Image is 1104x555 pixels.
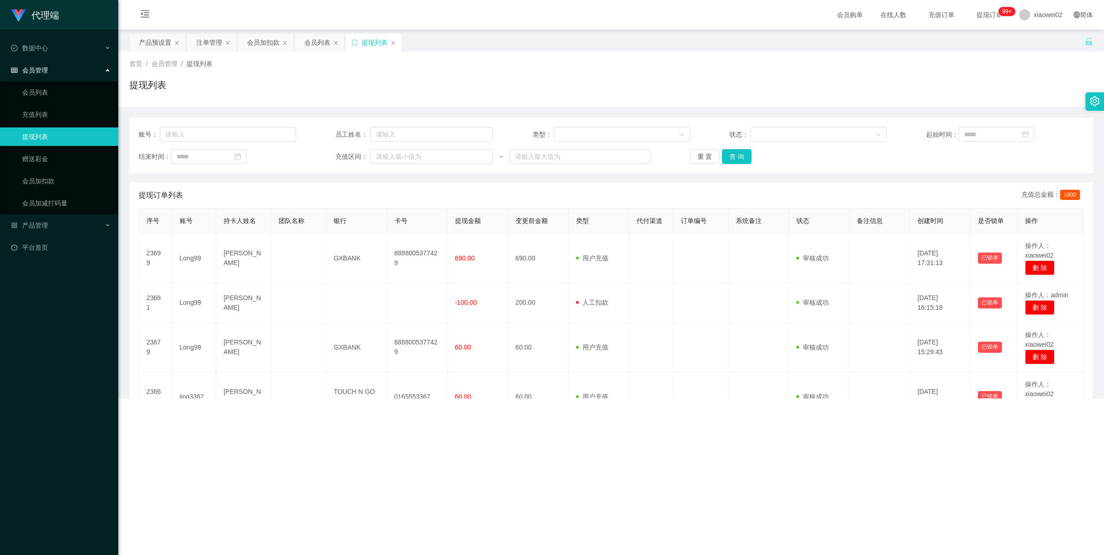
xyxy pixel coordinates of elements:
i: 图标: close [390,40,396,46]
td: 0165553367 [387,372,448,422]
span: / [146,60,148,67]
button: 已锁单 [978,391,1002,402]
span: 审核成功 [796,344,829,351]
i: 图标: global [1074,12,1080,18]
td: [PERSON_NAME] [216,234,271,283]
span: 卡号 [394,217,407,224]
span: 60.00 [455,344,471,351]
td: 200.00 [508,283,569,323]
span: 充值区间： [335,152,370,162]
i: 图标: calendar [1022,131,1029,138]
td: [PERSON_NAME] [216,323,271,372]
button: 删 除 [1025,260,1055,275]
span: 审核成功 [796,393,829,400]
span: 用户充值 [576,254,608,262]
span: 变更前金额 [516,217,548,224]
a: 会员列表 [22,83,111,102]
td: Long99 [172,323,216,372]
td: GXBANK [326,323,387,372]
span: 充值订单 [924,12,959,18]
span: 代付渠道 [637,217,662,224]
span: 状态 [796,217,809,224]
input: 请输入最小值为 [370,149,493,164]
span: 人工扣款 [576,299,608,306]
span: 创建时间 [917,217,943,224]
span: 数据中心 [11,44,48,52]
span: 提现金额 [455,217,481,224]
span: 审核成功 [796,254,829,262]
button: 删 除 [1025,350,1055,364]
span: 员工姓名： [335,130,370,139]
a: 充值列表 [22,105,111,124]
td: 8888005377429 [387,323,448,372]
td: [PERSON_NAME] [216,372,271,422]
td: Long99 [172,234,216,283]
span: 银行 [334,217,346,224]
button: 重 置 [690,149,720,164]
td: [DATE] 15:29:43 [910,323,971,372]
i: 图标: down [679,132,685,138]
div: 提现列表 [362,34,388,51]
button: 已锁单 [978,253,1002,264]
span: 会员管理 [152,60,177,67]
a: 代理端 [11,11,59,18]
span: 操作人：xiaowei02 [1025,242,1054,259]
span: 持卡人姓名 [224,217,256,224]
span: 用户充值 [576,344,608,351]
span: 60.00 [455,393,471,400]
div: 会员加扣款 [247,34,279,51]
i: 图标: close [225,40,231,46]
td: 60.00 [508,323,569,372]
span: 是否锁单 [978,217,1004,224]
span: 操作人：xiaowei02 [1025,331,1054,348]
i: 图标: close [174,40,180,46]
div: 产品预设置 [139,34,171,51]
h1: 代理端 [31,0,59,30]
i: 图标: down [876,132,881,138]
i: 图标: menu-fold [129,0,161,30]
span: 类型 [576,217,589,224]
td: GXBANK [326,234,387,283]
span: 账号： [139,130,160,139]
span: 账号 [180,217,193,224]
img: logo.9652507e.png [11,9,26,22]
span: 1800 [1060,190,1080,200]
button: 已锁单 [978,297,1002,308]
span: 用户充值 [576,393,608,400]
span: 提现订单列表 [139,190,183,201]
span: 序号 [146,217,159,224]
button: 删 除 [1025,300,1055,315]
i: 图标: calendar [235,153,241,160]
button: 已锁单 [978,342,1002,353]
td: 8888005377429 [387,234,448,283]
td: 23668 [139,372,172,422]
i: 图标: unlock [1085,37,1093,46]
span: ~ [493,152,510,162]
td: TOUCH N GO EWALLET [326,372,387,422]
span: 订单编号 [681,217,707,224]
i: 图标: close [282,40,288,46]
span: 操作人：admin [1025,291,1068,299]
span: / [181,60,183,67]
a: 赠送彩金 [22,150,111,168]
div: 注单管理 [196,34,222,51]
span: 产品管理 [11,222,48,229]
div: 充值总金额： [1021,190,1084,201]
td: [PERSON_NAME] [216,283,271,323]
td: 690.00 [508,234,569,283]
span: 类型： [533,130,554,139]
span: 首页 [129,60,142,67]
span: 会员管理 [11,66,48,74]
span: 操作 [1025,217,1038,224]
span: 690.00 [455,254,475,262]
td: 23679 [139,323,172,372]
input: 请输入 [160,127,296,142]
td: 60.00 [508,372,569,422]
i: 图标: appstore-o [11,222,18,229]
i: 图标: sync [352,39,358,46]
td: Long99 [172,283,216,323]
td: [DATE] 17:31:13 [910,234,971,283]
td: 23699 [139,234,172,283]
span: 团队名称 [279,217,304,224]
a: 图标: dashboard平台首页 [11,238,111,257]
